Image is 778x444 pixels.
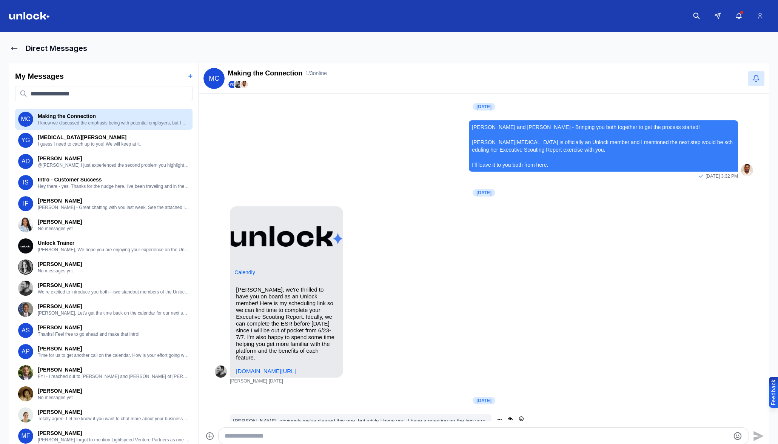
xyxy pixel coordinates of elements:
[38,162,189,168] p: @[PERSON_NAME] I just experienced the second problem you highlighted firsthand. I get a ton of no...
[234,81,242,88] img: Demetrios Chirgott
[38,324,189,331] p: [PERSON_NAME]
[236,368,296,374] a: [DOMAIN_NAME][URL]
[38,395,189,401] p: No messages yet
[18,154,33,169] span: AD
[225,432,730,441] textarea: Type your message
[203,68,225,89] span: MC
[38,310,189,316] p: [PERSON_NAME]. Let's get the time back on the calendar for our next session. I'm curious of how t...
[38,352,189,358] p: Time for us to get another call on the calendar. How is your effort going with building the network?
[38,176,189,183] p: Intro - Customer Success
[38,345,189,352] p: [PERSON_NAME]
[38,366,189,373] p: [PERSON_NAME]
[231,207,342,266] img: https://d3v0px0pttie1i.cloudfront.net/uploads/branding/logo/70a86364-a4d8-4234-a545-f06b4b85b9e3/...
[770,379,777,405] div: Feedback
[188,71,193,81] button: +
[38,197,189,204] p: [PERSON_NAME]
[38,141,189,147] p: I guess I need to catch up to you! We will keep at it.
[18,238,33,253] img: User avatar
[18,175,33,190] span: IS
[473,103,495,111] div: [DATE]
[38,155,189,162] p: [PERSON_NAME]
[38,247,189,253] p: [PERSON_NAME], We hope you are enjoying your experience on the Unlock platform and wanted to brin...
[305,69,327,77] span: 1 / 3 online
[236,286,337,361] p: [PERSON_NAME], we're thrilled to have you on board as an Unlock member! Here is my scheduling lin...
[9,12,50,20] img: Logo
[769,377,778,408] button: Provide feedback
[38,281,189,289] p: [PERSON_NAME]
[18,365,33,380] img: User avatar
[38,331,189,337] p: Thanks! Feel free to go ahead and make that intro!
[38,268,189,274] p: No messages yet
[508,415,513,422] button: Open Thread
[498,419,502,421] button: Open Message Actions Menu
[473,397,495,404] div: [DATE]
[38,408,189,416] p: [PERSON_NAME]
[18,323,33,338] span: AS
[473,189,495,197] div: [DATE]
[38,183,189,189] p: Hey there - yes. Thanks for the nudge here. I've been traveling and in the throes of buying a hom...
[228,68,302,78] h2: Making the Connection
[18,260,33,275] img: User avatar
[230,378,267,384] span: [PERSON_NAME]
[234,269,255,275] a: Attachment
[38,303,189,310] p: [PERSON_NAME]
[18,344,33,359] span: AP
[38,226,189,232] p: No messages yet
[38,260,189,268] p: [PERSON_NAME]
[18,196,33,211] span: IF
[519,415,524,422] button: Open Reaction Selector
[472,123,735,131] p: [PERSON_NAME] and [PERSON_NAME] - Bringing you both together to get the process started!
[38,112,189,120] p: Making the Connection
[18,281,33,296] img: User avatar
[38,429,189,437] p: [PERSON_NAME]
[215,366,227,378] img: D
[38,120,189,126] p: I know we discussed the emphasis being with potential employers, but I would consider [PERSON_NAM...
[741,164,753,176] img: User avatar
[706,173,738,179] span: [DATE] 3:32 PM
[38,239,189,247] p: Unlock Trainer
[38,204,189,210] p: [PERSON_NAME] - Great chatting with you last week. See the attached links for the recordings you ...
[18,112,33,127] span: MC
[38,387,189,395] p: [PERSON_NAME]
[38,218,189,226] p: [PERSON_NAME]
[18,217,33,232] img: User avatar
[228,81,236,88] span: YG
[15,71,64,81] h2: My Messages
[26,43,87,54] h1: Direct Messages
[18,386,33,401] img: User avatar
[215,366,227,378] div: Demetrios Chirgott
[38,437,189,443] p: [PERSON_NAME] forgot to mention Lightspeed Venture Partners as one you could lean into as well. T...
[18,133,33,148] span: YG
[18,407,33,422] img: User avatar
[38,373,189,379] p: FYI - I reached out to [PERSON_NAME] and [PERSON_NAME] of [PERSON_NAME] Management on your behalf...
[240,81,248,88] img: Jared Cozart
[233,417,488,432] p: [PERSON_NAME], obviously we've cleared this one, but while I have you, I have a question on the t...
[38,416,189,422] p: Totally agree. Let me know if you want to chat more about your business as well. I might have som...
[472,138,735,154] p: [PERSON_NAME][MEDICAL_DATA] is officially an Unlock member and I mentioned the next step would be...
[18,429,33,444] span: MF
[38,134,189,141] p: [MEDICAL_DATA][PERSON_NAME]
[18,302,33,317] img: User avatar
[733,432,742,441] button: Emoji picker
[38,289,189,295] p: We’re excited to introduce you both—two standout members of the Unlock community. From here, we’l...
[269,378,283,384] time: 2025-06-09T15:14:24.538Z
[472,161,735,169] p: I’ll leave it to you both from here.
